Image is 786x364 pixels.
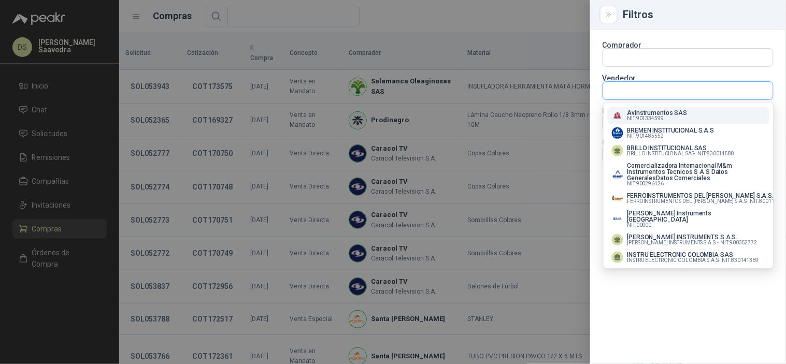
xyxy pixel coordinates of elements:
p: Vendedor [603,75,774,81]
p: Comprador [603,42,774,48]
button: Company LogoAvinstrumentos SASNIT:901334599 [608,107,769,124]
img: Company Logo [612,110,623,121]
img: Company Logo [612,193,623,204]
button: [PERSON_NAME] INSTRUMENTS S.A.S.[PERSON_NAME] INSTRUMENTS S.A.S.-NIT:900352772 [608,231,769,249]
span: NIT : 900352772 [721,240,758,245]
button: Company LogoBREMEN INSTITUCIONAL S.A.SNIT:901485552 [608,124,769,142]
img: Company Logo [612,169,623,180]
p: [PERSON_NAME] INSTRUMENTS S.A.S. [627,234,758,240]
button: Company Logo[PERSON_NAME] Instruments [GEOGRAPHIC_DATA]NIT:00000 [608,207,769,231]
button: INSTRU ELECTRONIC COLOMBIA SASINSTRU ELECTRONIC COLOMBIA S.A.S-NIT:830141369 [608,249,769,266]
p: BRILLO INSTITUCIONAL SAS [627,145,735,151]
p: BREMEN INSTITUCIONAL S.A.S [627,127,714,134]
img: Company Logo [612,213,623,225]
p: Avinstrumentos SAS [627,110,688,116]
span: NIT : 901485552 [627,134,664,139]
span: NIT : 830141369 [722,258,759,263]
span: FERROINSTRUMENTOS DEL [PERSON_NAME] S.A.S - [627,199,748,204]
button: BRILLO INSTITUCIONAL SASBRILLO INSTITUCIONAL SAS-NIT:830014588 [608,142,769,159]
button: Company LogoInstrumaticNIT:800081453 [608,266,769,284]
button: Company LogoComercializadora Internacional M&m Instrumentos Tecnicos S A S Datos GeneralesDatos C... [608,159,769,190]
span: NIT : 901334599 [627,116,664,121]
img: Company Logo [612,127,623,139]
p: INSTRU ELECTRONIC COLOMBIA SAS [627,252,759,258]
p: Comercializadora Internacional M&m Instrumentos Tecnicos S A S Datos GeneralesDatos Comerciales [627,163,765,181]
span: NIT : 830014588 [698,151,735,156]
button: Company LogoFERROINSTRUMENTOS DEL [PERSON_NAME] S.A.S.FERROINSTRUMENTOS DEL [PERSON_NAME] S.A.S-N... [608,190,769,207]
div: Filtros [623,9,774,20]
span: BRILLO INSTITUCIONAL SAS - [627,151,696,156]
button: Close [603,8,615,21]
span: NIT : 900296426 [627,181,664,186]
span: INSTRU ELECTRONIC COLOMBIA S.A.S - [627,258,720,263]
span: [PERSON_NAME] INSTRUMENTS S.A.S. - [627,240,719,245]
p: [PERSON_NAME] Instruments [GEOGRAPHIC_DATA] [627,210,765,223]
span: NIT : 00000 [627,223,652,228]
